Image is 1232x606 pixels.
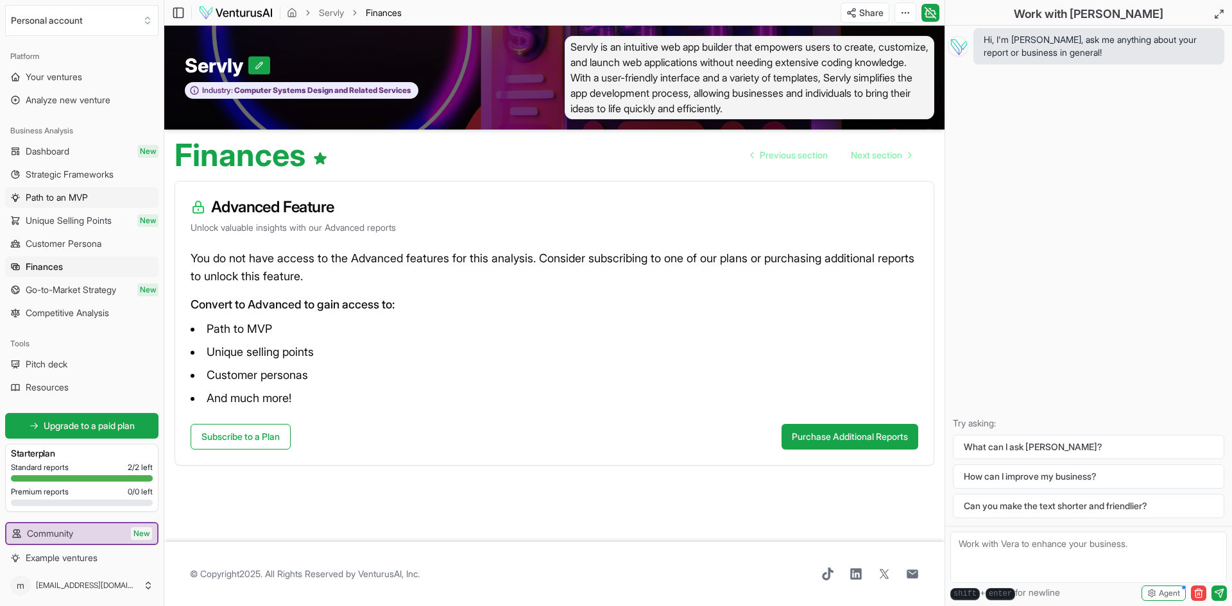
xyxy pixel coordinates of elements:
[26,551,98,564] span: Example ventures
[26,214,112,227] span: Unique Selling Points
[26,237,101,250] span: Customer Persona
[986,588,1015,600] kbd: enter
[198,5,273,21] img: logo
[26,94,110,106] span: Analyze new venture
[26,307,109,319] span: Competitive Analysis
[1014,5,1163,23] h2: Work with [PERSON_NAME]
[128,487,153,497] span: 0 / 0 left
[740,142,921,168] nav: pagination
[185,82,418,99] button: Industry:Computer Systems Design and Related Services
[191,197,918,217] h3: Advanced Feature
[366,7,402,18] span: Finances
[565,36,934,119] span: Servly is an intuitive web app builder that empowers users to create, customize, and launch web a...
[26,358,67,371] span: Pitch deck
[5,210,158,231] a: Unique Selling PointsNew
[851,149,902,162] span: Next section
[984,33,1214,59] span: Hi, I'm [PERSON_NAME], ask me anything about your report or business in general!
[128,462,153,473] span: 2 / 2 left
[5,377,158,398] a: Resources
[841,142,921,168] a: Go to next page
[26,260,63,273] span: Finances
[740,142,838,168] a: Go to previous page
[5,280,158,300] a: Go-to-Market StrategyNew
[5,413,158,439] a: Upgrade to a paid plan
[760,149,828,162] span: Previous section
[5,570,158,601] button: m[EMAIL_ADDRESS][DOMAIN_NAME]
[5,257,158,277] a: Finances
[319,6,344,19] a: Servly
[841,3,889,23] button: Share
[782,424,918,450] button: Purchase Additional Reports
[5,333,158,354] div: Tools
[202,85,233,96] span: Industry:
[5,141,158,162] a: DashboardNew
[953,464,1224,489] button: How can I improve my business?
[5,548,158,568] a: Example ventures
[137,214,158,227] span: New
[6,523,157,544] a: CommunityNew
[5,233,158,254] a: Customer Persona
[953,435,1224,459] button: What can I ask [PERSON_NAME]?
[26,145,69,158] span: Dashboard
[859,6,884,19] span: Share
[191,388,918,408] li: And much more!
[191,221,918,234] p: Unlock valuable insights with our Advanced reports
[191,365,918,385] li: Customer personas
[137,283,158,296] span: New
[190,568,420,580] span: © Copyright 2025 . All Rights Reserved by .
[26,71,82,83] span: Your ventures
[191,424,291,450] a: Subscribe to a Plan
[11,447,153,460] h3: Starter plan
[5,67,158,87] a: Your ventures
[10,575,31,596] span: m
[233,85,411,96] span: Computer Systems Design and Related Services
[131,527,152,540] span: New
[191,342,918,362] li: Unique selling points
[1159,588,1180,598] span: Agent
[191,249,918,285] p: You do not have access to the Advanced features for this analysis. Consider subscribing to one of...
[185,54,248,77] span: Servly
[366,6,402,19] span: Finances
[5,303,158,323] a: Competitive Analysis
[137,145,158,158] span: New
[11,462,69,473] span: Standard reports
[36,580,138,591] span: [EMAIL_ADDRESS][DOMAIN_NAME]
[5,5,158,36] button: Select an organization
[26,168,114,181] span: Strategic Frameworks
[287,6,402,19] nav: breadcrumb
[44,419,135,432] span: Upgrade to a paid plan
[5,121,158,141] div: Business Analysis
[191,296,918,314] p: Convert to Advanced to gain access to:
[5,354,158,375] a: Pitch deck
[26,381,69,394] span: Resources
[953,417,1224,430] p: Try asking:
[950,588,980,600] kbd: shift
[26,283,116,296] span: Go-to-Market Strategy
[5,164,158,185] a: Strategic Frameworks
[26,191,88,204] span: Path to an MVP
[5,187,158,208] a: Path to an MVP
[950,586,1060,600] span: + for newline
[175,140,328,171] h1: Finances
[5,46,158,67] div: Platform
[191,319,918,339] li: Path to MVP
[358,568,418,579] a: VenturusAI, Inc
[5,90,158,110] a: Analyze new venture
[1142,585,1186,601] button: Agent
[953,494,1224,518] button: Can you make the text shorter and friendlier?
[11,487,69,497] span: Premium reports
[948,36,968,56] img: Vera
[27,527,73,540] span: Community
